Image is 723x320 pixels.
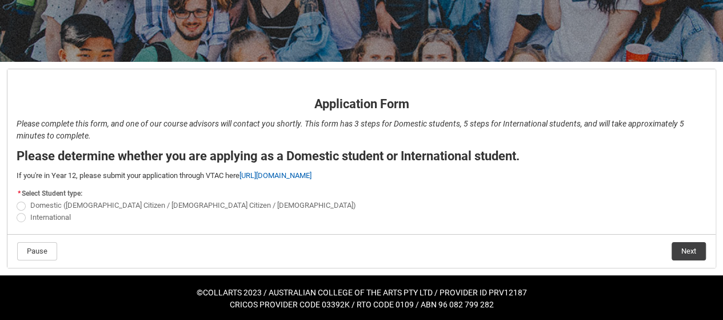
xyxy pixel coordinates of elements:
strong: Please determine whether you are applying as a Domestic student or International student. [17,149,520,163]
abbr: required [18,189,21,197]
article: REDU_Application_Form_for_Applicant flow [7,69,716,268]
button: Next [672,242,706,260]
span: Select Student type: [22,189,82,197]
span: International [30,213,71,222]
a: [URL][DOMAIN_NAME] [239,171,311,180]
strong: Application Form [314,97,409,111]
strong: Application Form - Page 1 [17,77,123,88]
em: Please complete this form, and one of our course advisors will contact you shortly. This form has... [17,119,684,140]
span: Domestic ([DEMOGRAPHIC_DATA] Citizen / [DEMOGRAPHIC_DATA] Citizen / [DEMOGRAPHIC_DATA]) [30,201,356,210]
button: Pause [17,242,57,260]
p: If you're in Year 12, please submit your application through VTAC here [17,170,706,181]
